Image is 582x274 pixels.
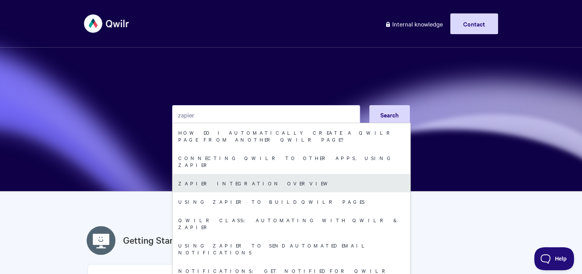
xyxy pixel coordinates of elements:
input: Search the knowledge base [172,105,360,124]
a: Zapier integration overview [173,174,410,192]
a: Internal knowledge [379,13,449,34]
a: Qwilr Class: Automating with Qwilr & Zapier [173,211,410,236]
a: Connecting Qwilr to other apps, using Zapier [173,149,410,174]
img: Qwilr Help Center [84,9,130,38]
a: Using Zapier to build Qwilr Pages [173,192,410,211]
a: Getting Started [123,233,186,247]
span: Search [380,111,399,119]
iframe: Toggle Customer Support [534,247,574,270]
a: How do I automatically create a Qwilr page from another Qwilr page? [173,123,410,149]
button: Search [369,105,410,124]
a: Contact [450,13,498,34]
a: Using Zapier to send automated email notifications [173,236,410,261]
